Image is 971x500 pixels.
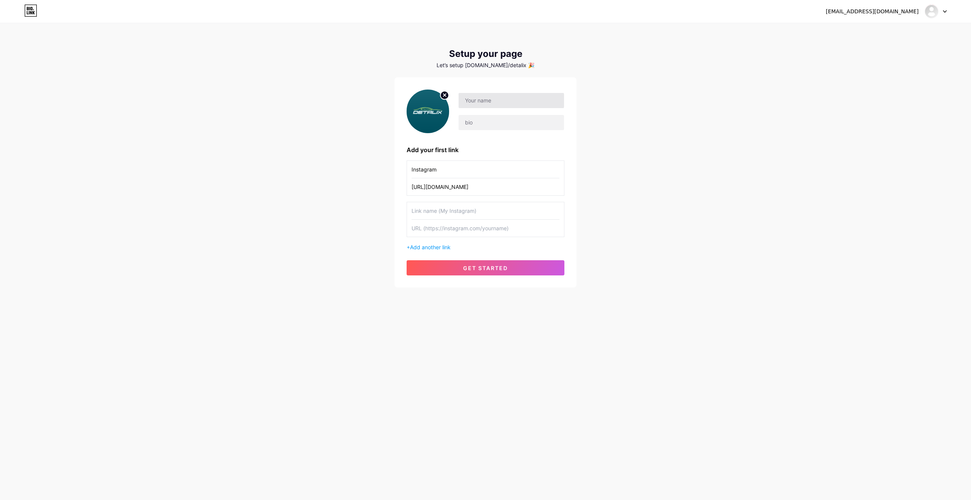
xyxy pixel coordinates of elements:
span: Add another link [410,244,451,250]
img: detalix [924,4,939,19]
input: bio [459,115,564,130]
img: profile pic [407,90,449,133]
input: URL (https://instagram.com/yourname) [412,178,559,195]
div: Setup your page [394,49,577,59]
button: get started [407,260,564,275]
input: URL (https://instagram.com/yourname) [412,220,559,237]
input: Your name [459,93,564,108]
div: Let’s setup [DOMAIN_NAME]/detalix 🎉 [394,62,577,68]
div: Add your first link [407,145,564,154]
input: Link name (My Instagram) [412,161,559,178]
span: get started [463,265,508,271]
div: + [407,243,564,251]
div: [EMAIL_ADDRESS][DOMAIN_NAME] [826,8,919,16]
input: Link name (My Instagram) [412,202,559,219]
